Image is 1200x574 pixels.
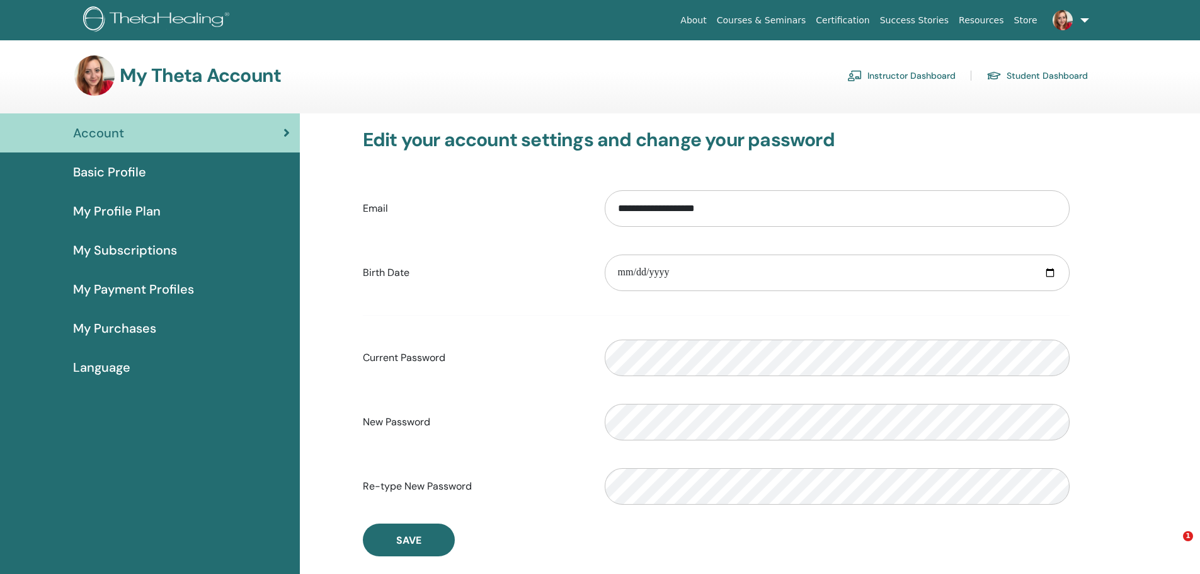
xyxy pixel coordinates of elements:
[811,9,874,32] a: Certification
[954,9,1009,32] a: Resources
[986,66,1088,86] a: Student Dashboard
[396,534,421,547] span: Save
[1183,531,1193,541] span: 1
[73,202,161,221] span: My Profile Plan
[73,280,194,299] span: My Payment Profiles
[1053,10,1073,30] img: default.jpg
[83,6,234,35] img: logo.png
[1157,531,1187,561] iframe: Intercom live chat
[675,9,711,32] a: About
[73,319,156,338] span: My Purchases
[74,55,115,96] img: default.jpg
[363,524,455,556] button: Save
[847,70,862,81] img: chalkboard-teacher.svg
[353,197,595,221] label: Email
[73,163,146,181] span: Basic Profile
[120,64,281,87] h3: My Theta Account
[875,9,954,32] a: Success Stories
[353,346,595,370] label: Current Password
[353,474,595,498] label: Re-type New Password
[73,123,124,142] span: Account
[363,129,1070,151] h3: Edit your account settings and change your password
[712,9,811,32] a: Courses & Seminars
[353,261,595,285] label: Birth Date
[353,410,595,434] label: New Password
[73,241,177,260] span: My Subscriptions
[1009,9,1043,32] a: Store
[73,358,130,377] span: Language
[847,66,956,86] a: Instructor Dashboard
[986,71,1002,81] img: graduation-cap.svg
